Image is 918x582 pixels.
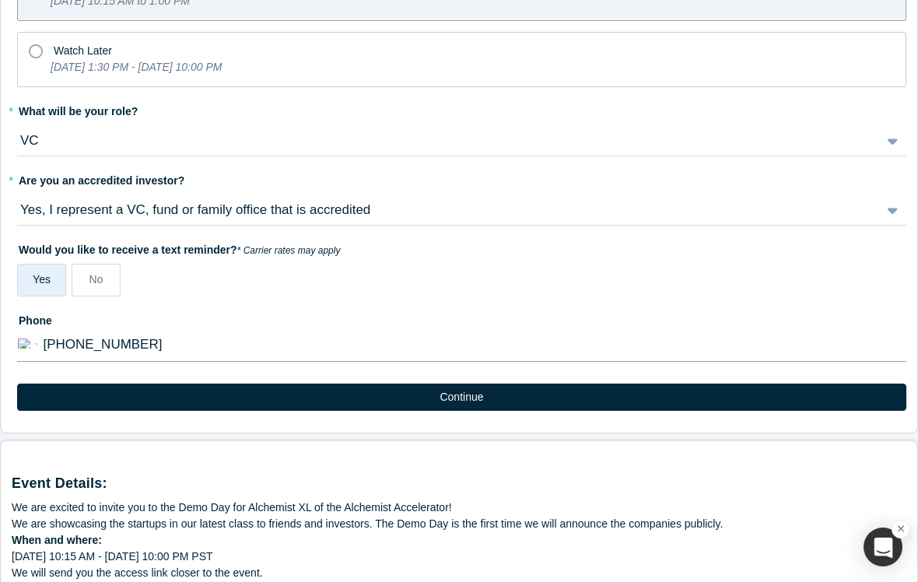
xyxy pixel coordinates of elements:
[17,307,906,329] label: Phone
[237,245,341,256] em: * Carrier rates may apply
[89,273,103,286] span: No
[33,273,51,286] span: Yes
[17,237,906,258] label: Would you like to receive a text reminder?
[51,61,222,73] i: [DATE] 1:30 PM - [DATE] 10:00 PM
[17,384,906,411] button: Continue
[19,200,870,220] div: Yes, I represent a VC, fund or family office that is accredited
[12,534,102,546] strong: When and where:
[17,98,906,120] label: What will be your role?
[19,131,870,151] div: VC
[12,500,906,516] div: We are excited to invite you to the Demo Day for Alchemist XL of the Alchemist Accelerator!
[17,167,906,189] label: Are you an accredited investor?
[12,565,906,581] div: We will send you the access link closer to the event.
[54,44,112,57] span: Watch Later
[12,549,906,565] div: [DATE] 10:15 AM - [DATE] 10:00 PM PST
[12,516,906,532] div: We are showcasing the startups in our latest class to friends and investors. The Demo Day is the ...
[12,475,107,491] strong: Event Details:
